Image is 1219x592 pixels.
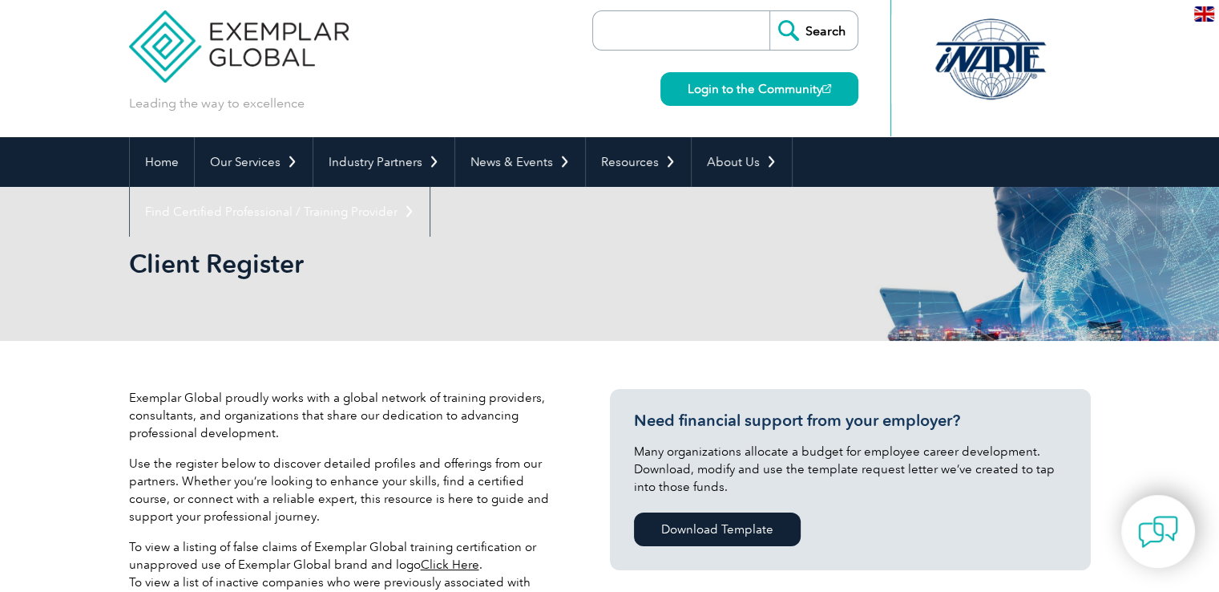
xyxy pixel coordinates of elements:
[421,558,479,572] a: Click Here
[1194,6,1214,22] img: en
[634,411,1067,431] h3: Need financial support from your employer?
[195,137,313,187] a: Our Services
[634,513,801,546] a: Download Template
[130,137,194,187] a: Home
[455,137,585,187] a: News & Events
[660,72,858,106] a: Login to the Community
[129,455,562,525] p: Use the register below to discover detailed profiles and offerings from our partners. Whether you...
[313,137,454,187] a: Industry Partners
[769,11,858,50] input: Search
[129,251,802,277] h2: Client Register
[129,389,562,442] p: Exemplar Global proudly works with a global network of training providers, consultants, and organ...
[1138,512,1178,552] img: contact-chat.png
[130,187,430,237] a: Find Certified Professional / Training Provider
[822,84,831,93] img: open_square.png
[692,137,792,187] a: About Us
[634,443,1067,496] p: Many organizations allocate a budget for employee career development. Download, modify and use th...
[586,137,691,187] a: Resources
[129,95,305,112] p: Leading the way to excellence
